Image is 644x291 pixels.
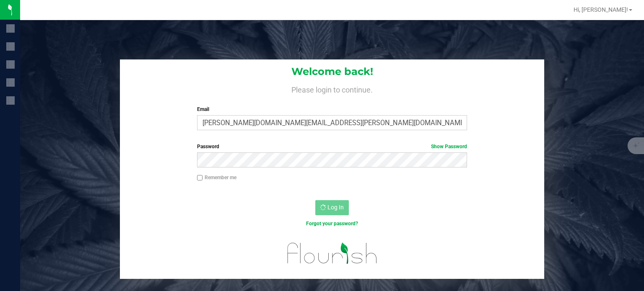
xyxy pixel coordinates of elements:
label: Remember me [197,174,236,181]
h4: Please login to continue. [120,84,544,94]
h1: Welcome back! [120,66,544,77]
a: Show Password [431,144,467,149]
span: Password [197,144,219,149]
img: flourish_logo.svg [279,236,385,270]
input: Remember me [197,175,203,181]
button: Log In [315,200,349,215]
label: Email [197,106,467,113]
span: Hi, [PERSON_NAME]! [574,6,628,13]
a: Forgot your password? [306,221,358,227]
span: Log In [327,204,344,211]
